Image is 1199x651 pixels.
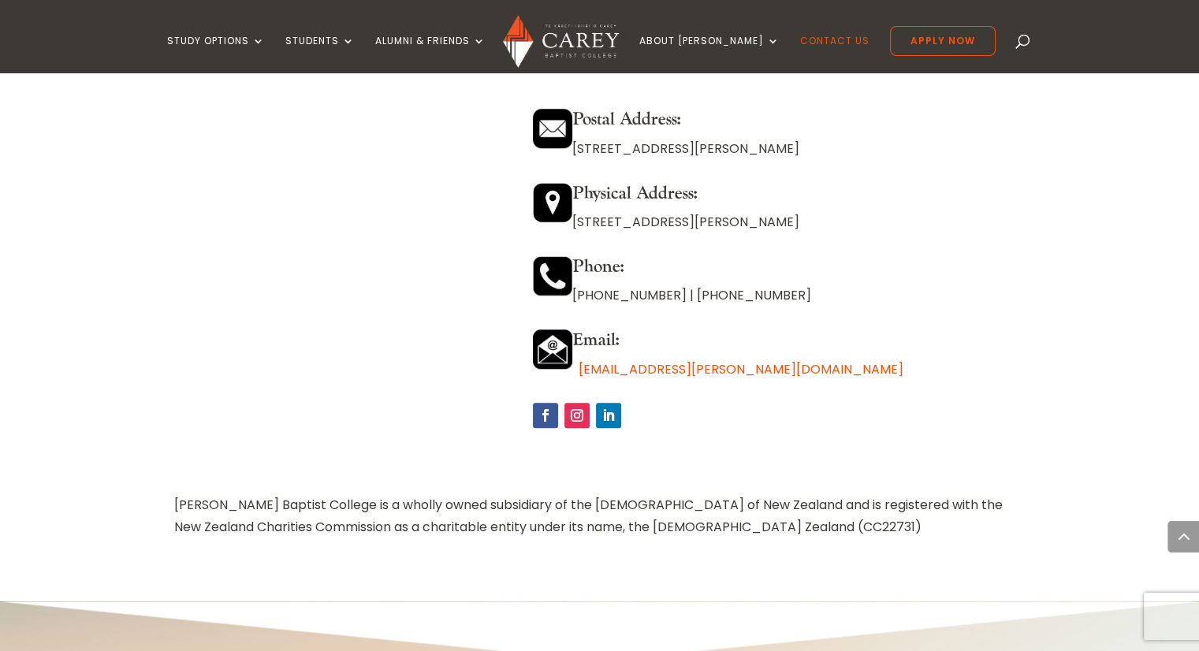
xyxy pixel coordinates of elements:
a: [EMAIL_ADDRESS][PERSON_NAME][DOMAIN_NAME] [579,360,903,378]
h4: Postal Address: [533,109,1025,137]
a: Study Options [167,35,265,73]
a: Follow on Instagram [564,403,590,428]
a: About [PERSON_NAME] [639,35,780,73]
img: Phone.jpg [533,256,572,296]
h4: Phone: [533,256,1025,285]
p: [PERSON_NAME] Baptist College is a wholly owned subsidiary of the [DEMOGRAPHIC_DATA] of New Zeala... [174,494,1026,537]
img: Carey Baptist College [503,15,619,68]
a: Apply Now [890,26,996,56]
a: Students [285,35,355,73]
h4: Physical Address: [533,183,1025,211]
p: [STREET_ADDRESS][PERSON_NAME] [533,211,1025,232]
a: Alumni & Friends [375,35,486,73]
h4: Email: [533,329,1025,358]
a: Follow on LinkedIn [596,403,621,428]
a: Contact Us [800,35,869,73]
img: Physical-Address-300x300.png [533,183,572,222]
a: Follow on Facebook [533,403,558,428]
p: [PHONE_NUMBER] | [PHONE_NUMBER] [533,285,1025,306]
img: Email.png [533,329,572,369]
p: [STREET_ADDRESS][PERSON_NAME] [533,138,1025,159]
img: Postal-Address.png [533,109,572,148]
